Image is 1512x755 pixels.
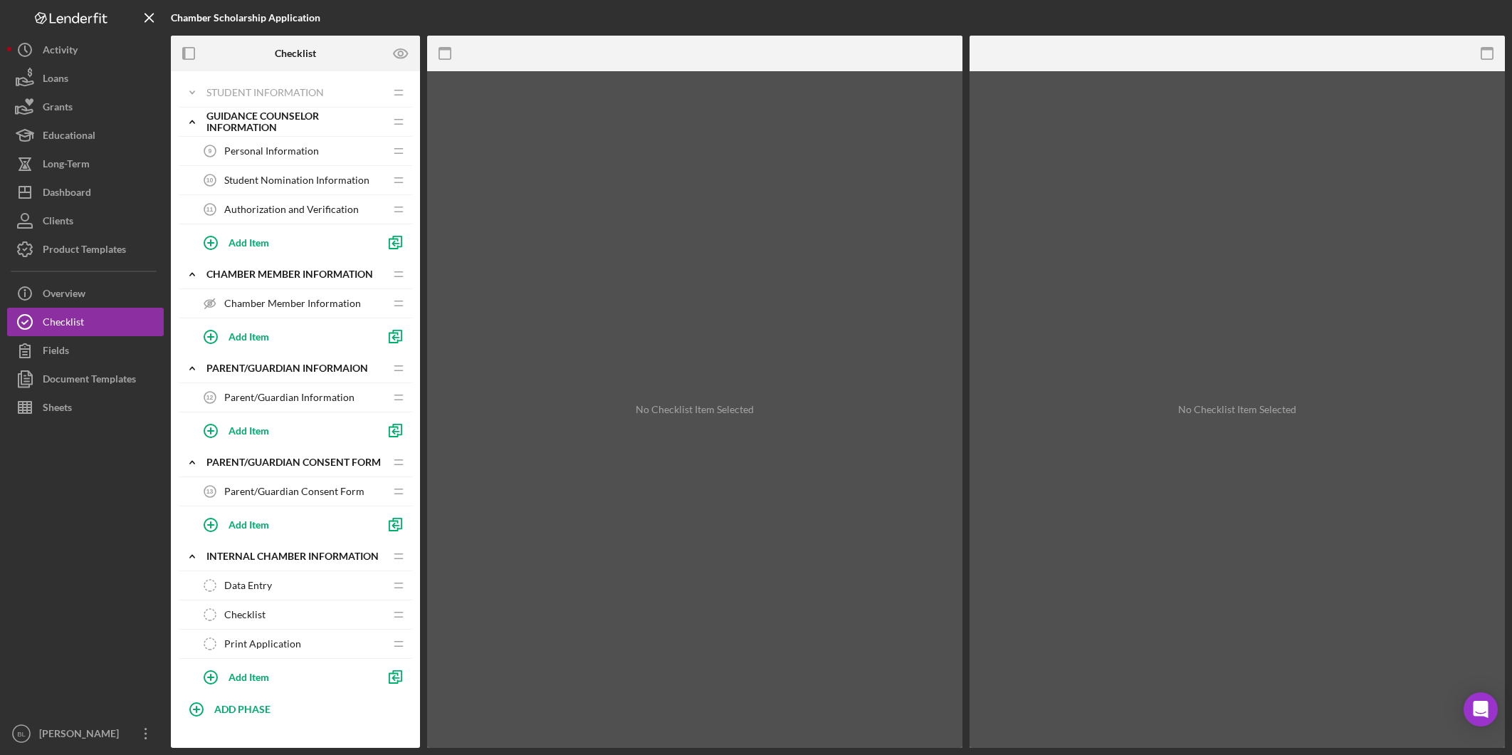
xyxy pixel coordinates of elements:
[178,694,413,723] button: ADD PHASE
[206,110,384,133] div: Guidance Counselor Information
[7,393,164,422] button: Sheets
[224,145,319,157] span: Personal Information
[224,638,301,650] span: Print Application
[17,730,26,738] text: BL
[7,719,164,748] button: BL[PERSON_NAME]
[43,64,68,96] div: Loans
[206,363,384,374] div: Parent/Guardian Informaion
[275,48,316,59] b: Checklist
[43,150,90,182] div: Long-Term
[7,308,164,336] button: Checklist
[192,416,377,444] button: Add Item
[7,279,164,308] button: Overview
[7,235,164,264] button: Product Templates
[229,511,269,538] div: Add Item
[43,207,73,239] div: Clients
[36,719,128,751] div: [PERSON_NAME]
[636,404,754,415] div: No Checklist Item Selected
[206,457,384,468] div: Parent/Guardian Consent Form
[7,150,164,178] button: Long-Term
[206,269,384,280] div: Chamber Member Information
[1178,404,1296,415] div: No Checklist Item Selected
[171,11,320,24] b: Chamber Scholarship Application
[224,392,355,403] span: Parent/Guardian Information
[206,551,384,562] div: Internal Chamber Information
[206,87,384,98] div: Student Information
[192,662,377,691] button: Add Item
[43,336,69,368] div: Fields
[192,228,377,256] button: Add Item
[224,580,272,591] span: Data Entry
[43,365,136,397] div: Document Templates
[7,93,164,121] button: Grants
[43,235,126,267] div: Product Templates
[229,229,269,256] div: Add Item
[43,121,95,153] div: Educational
[224,175,369,186] span: Student Nomination Information
[43,178,91,210] div: Dashboard
[229,417,269,444] div: Add Item
[7,207,164,235] button: Clients
[229,663,269,690] div: Add Item
[43,93,73,125] div: Grants
[7,336,164,365] button: Fields
[224,609,266,620] span: Checklist
[43,308,84,340] div: Checklist
[7,36,164,64] button: Activity
[192,510,377,538] button: Add Item
[214,703,271,715] b: ADD PHASE
[7,178,164,207] button: Dashboard
[192,322,377,350] button: Add Item
[7,121,164,150] button: Educational
[206,206,214,213] tspan: 11
[1464,692,1498,727] div: Open Intercom Messenger
[7,365,164,393] button: Document Templates
[224,298,361,309] span: Chamber Member Information
[209,147,212,155] tspan: 9
[224,486,364,497] span: Parent/Guardian Consent Form
[206,394,214,401] tspan: 12
[229,323,269,350] div: Add Item
[43,393,72,425] div: Sheets
[206,177,214,184] tspan: 10
[7,64,164,93] button: Loans
[224,204,359,215] span: Authorization and Verification
[43,279,85,311] div: Overview
[43,36,78,68] div: Activity
[206,488,214,495] tspan: 13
